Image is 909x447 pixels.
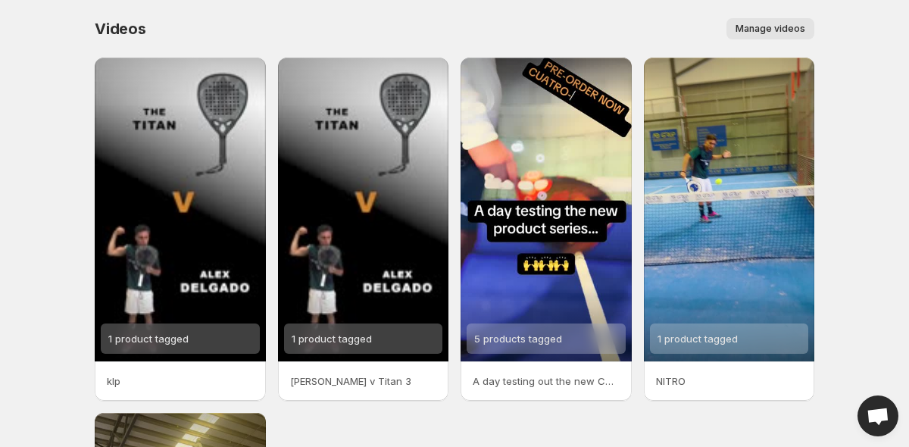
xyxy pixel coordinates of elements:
[857,395,898,436] a: Open chat
[473,374,620,389] p: A day testing out the new Cuatro product series Pre-order now at wwwcuatro-padel
[474,333,562,345] span: 5 products tagged
[736,23,805,35] span: Manage videos
[658,333,738,345] span: 1 product tagged
[108,333,189,345] span: 1 product tagged
[726,18,814,39] button: Manage videos
[656,374,803,389] p: NITRO
[95,20,146,38] span: Videos
[292,333,372,345] span: 1 product tagged
[107,374,254,389] p: klp
[290,374,437,389] p: [PERSON_NAME] v Titan 3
